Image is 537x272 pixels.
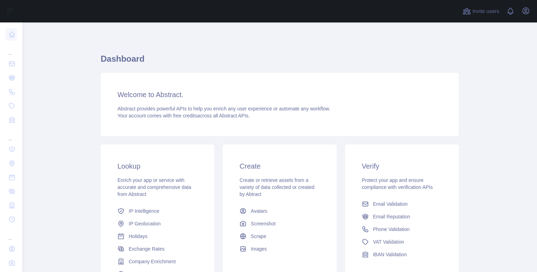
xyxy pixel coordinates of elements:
div: ... [6,128,17,142]
a: Phone Validation [359,223,445,236]
span: IP Intelligence [129,208,159,215]
a: Holidays [115,230,200,243]
h1: Dashboard [101,53,459,70]
span: Email Validation [373,200,408,208]
span: Avatars [251,208,267,215]
a: VAT Validation [359,236,445,248]
div: ... [6,42,17,56]
span: Email Reputation [373,213,410,220]
a: Screenshot [237,217,322,230]
span: Enrich your app or service with accurate and comprehensive data from Abstract [117,177,191,197]
span: Company Enrichment [129,258,176,265]
a: IP Geolocation [115,217,200,230]
span: free credits [173,113,197,118]
a: IBAN Validation [359,248,445,261]
h3: Lookup [117,161,198,171]
span: IBAN Validation [373,251,407,258]
a: Company Enrichment [115,255,200,268]
a: Email Reputation [359,210,445,223]
span: Phone Validation [373,226,410,233]
span: Invite users [472,7,499,15]
a: IP Intelligence [115,205,200,217]
a: Email Validation [359,198,445,210]
h3: Welcome to Abstract. [117,90,442,100]
span: Exchange Rates [129,245,165,252]
h3: Create [239,161,320,171]
div: ... [6,227,17,241]
button: Invite users [461,6,501,17]
span: Your account comes with across all Abstract APIs. [117,113,250,118]
span: Scrape [251,233,266,240]
h3: Verify [362,161,442,171]
span: IP Geolocation [129,220,161,227]
span: VAT Validation [373,238,404,245]
a: Scrape [237,230,322,243]
span: Holidays [129,233,148,240]
a: Images [237,243,322,255]
span: Create or retrieve assets from a variety of data collected or created by Abtract [239,177,314,197]
span: Abstract provides powerful APIs to help you enrich any user experience or automate any workflow. [117,106,330,111]
span: Protect your app and ensure compliance with verification APIs [362,177,433,190]
a: Exchange Rates [115,243,200,255]
span: Screenshot [251,220,275,227]
a: Avatars [237,205,322,217]
span: Images [251,245,267,252]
